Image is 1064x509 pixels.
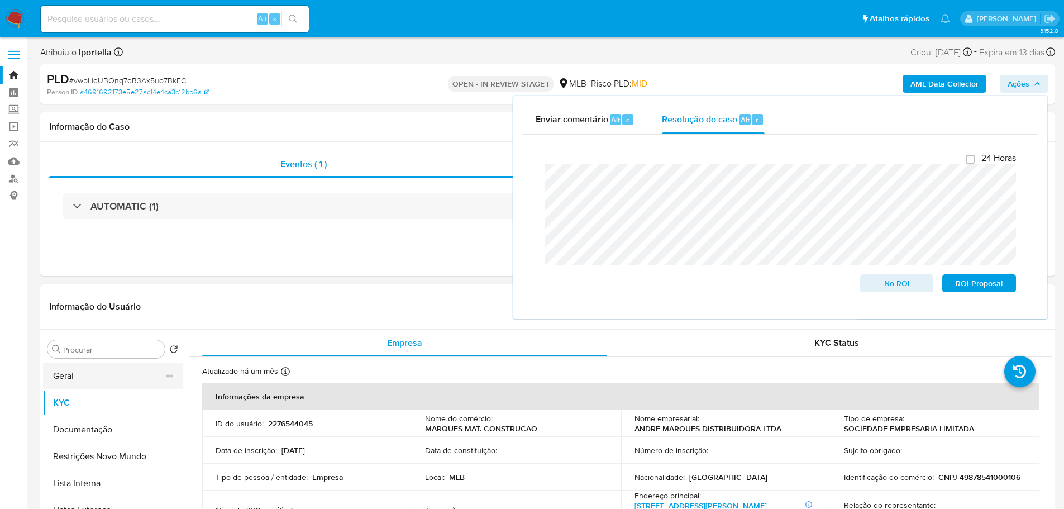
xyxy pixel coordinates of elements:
span: Expira em 13 dias [979,46,1044,59]
button: Procurar [52,345,61,354]
span: Risco PLD: [591,78,647,90]
span: Eventos ( 1 ) [280,158,327,170]
a: Sair [1044,13,1056,25]
p: Local : [425,472,445,482]
span: Alt [741,115,750,125]
span: Empresa [387,336,422,349]
p: 2276544045 [268,418,313,429]
span: MID [632,77,647,90]
p: Atualizado há um mês [202,366,278,377]
button: ROI Proposal [942,274,1016,292]
span: Ações [1008,75,1029,93]
button: Lista Interna [43,470,183,497]
p: CNPJ 49878541000106 [938,472,1020,482]
p: lucas.portella@mercadolivre.com [977,13,1040,24]
p: Sujeito obrigado : [844,445,902,455]
p: Empresa [312,472,343,482]
span: KYC Status [814,336,859,349]
p: Tipo de pessoa / entidade : [216,472,308,482]
p: ANDRE MARQUES DISTRIBUIDORA LTDA [634,424,781,434]
span: c [626,115,629,125]
p: Data de constituição : [425,445,497,455]
p: MLB [449,472,465,482]
span: - [974,45,977,60]
p: Endereço principal : [634,491,701,501]
b: lportella [77,46,112,59]
button: Geral [43,363,174,389]
div: AUTOMATIC (1) [63,193,1033,219]
input: Procurar [63,345,160,355]
span: 24 Horas [981,153,1016,164]
span: s [273,13,276,24]
button: Restrições Novo Mundo [43,443,183,470]
button: search-icon [281,11,304,27]
p: - [502,445,504,455]
p: Data de inscrição : [216,445,277,455]
div: MLB [558,78,586,90]
span: Alt [611,115,620,125]
h1: Informação do Usuário [49,301,141,312]
p: - [713,445,715,455]
a: a4691692173e5e27ac14e4ca3c12bb6a [80,87,209,97]
a: Notificações [941,14,950,23]
p: OPEN - IN REVIEW STAGE I [448,76,554,92]
p: Nome empresarial : [634,413,699,424]
p: Número de inscrição : [634,445,708,455]
span: ROI Proposal [950,275,1008,291]
h3: AUTOMATIC (1) [90,200,159,212]
p: [GEOGRAPHIC_DATA] [689,472,767,482]
input: Pesquise usuários ou casos... [41,12,309,26]
h1: Informação do Caso [49,121,1046,132]
span: Enviar comentário [536,113,608,126]
p: Nome do comércio : [425,413,493,424]
p: MARQUES MAT. CONSTRUCAO [425,424,537,434]
span: # vwpHqUBOnq7qB3Ax5uo7BkEC [69,75,186,86]
input: 24 Horas [966,155,975,164]
button: Ações [1000,75,1048,93]
p: Tipo de empresa : [844,413,904,424]
p: Nacionalidade : [634,472,685,482]
p: [DATE] [281,445,305,455]
b: Person ID [47,87,78,97]
button: Documentação [43,416,183,443]
th: Informações da empresa [202,383,1039,410]
p: Identificação do comércio : [844,472,934,482]
b: PLD [47,70,69,88]
p: ID do usuário : [216,418,264,429]
span: Resolução do caso [662,113,737,126]
span: r [756,115,758,125]
button: AML Data Collector [903,75,986,93]
span: Atalhos rápidos [870,13,929,25]
button: No ROI [860,274,934,292]
span: No ROI [868,275,926,291]
div: Criou: [DATE] [910,45,972,60]
p: SOCIEDADE EMPRESARIA LIMITADA [844,424,974,434]
span: Alt [258,13,267,24]
span: Atribuiu o [40,46,112,59]
button: KYC [43,389,183,416]
button: Retornar ao pedido padrão [169,345,178,357]
b: AML Data Collector [910,75,979,93]
p: - [906,445,909,455]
